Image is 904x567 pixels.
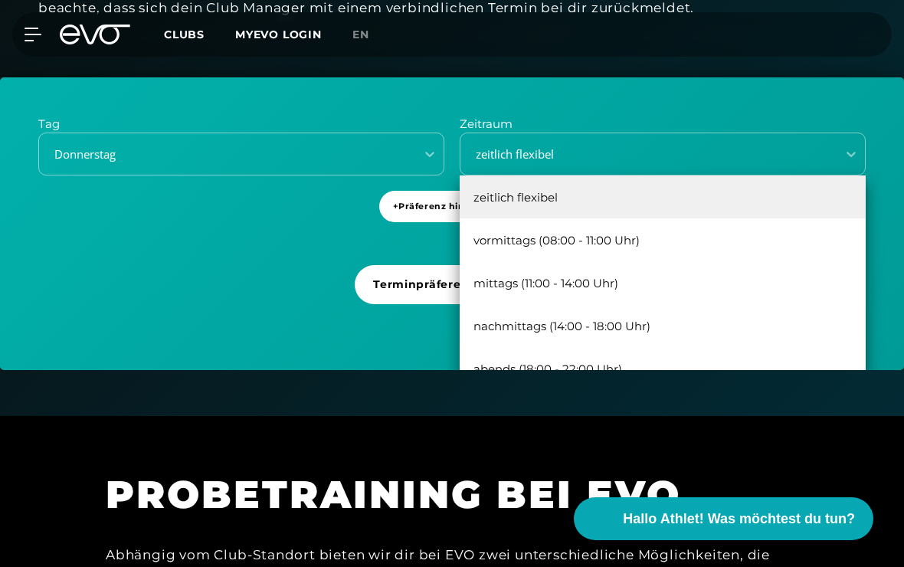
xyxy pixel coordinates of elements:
a: MYEVO LOGIN [235,28,322,41]
div: mittags (11:00 - 14:00 Uhr) [460,261,866,304]
a: Clubs [164,27,235,41]
a: Terminpräferenz senden [355,265,549,332]
a: +Präferenz hinzufügen [379,191,526,250]
h1: PROBETRAINING BEI EVO [106,470,795,519]
span: Clubs [164,28,205,41]
span: Terminpräferenz senden [373,277,524,293]
a: en [352,26,388,44]
p: Zeitraum [460,116,866,133]
button: Hallo Athlet! Was möchtest du tun? [574,497,873,540]
p: Tag [38,116,444,133]
span: + Präferenz hinzufügen [393,200,506,213]
span: Hallo Athlet! Was möchtest du tun? [623,509,855,529]
span: en [352,28,369,41]
div: Donnerstag [41,146,405,163]
div: vormittags (08:00 - 11:00 Uhr) [460,218,866,261]
div: zeitlich flexibel [460,175,866,218]
div: nachmittags (14:00 - 18:00 Uhr) [460,304,866,347]
div: zeitlich flexibel [462,146,826,163]
div: abends (18:00 - 22:00 Uhr) [460,347,866,390]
